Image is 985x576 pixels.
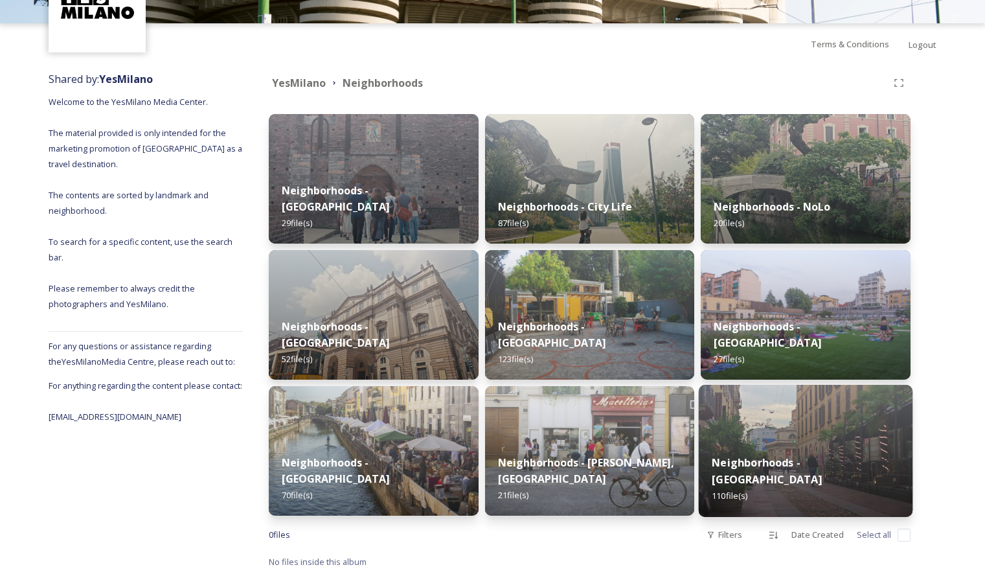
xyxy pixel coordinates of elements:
span: Logout [909,39,936,51]
span: 70 file(s) [282,489,312,501]
span: 110 file(s) [712,490,748,501]
span: 20 file(s) [714,217,744,229]
span: Shared by: [49,72,153,86]
span: 27 file(s) [714,353,744,365]
span: 87 file(s) [498,217,528,229]
strong: YesMilano [272,76,326,90]
strong: Neighborhoods [343,76,423,90]
div: Date Created [785,522,850,547]
span: Select all [857,529,891,541]
img: CITYLIFE01413296.jpg [485,114,695,244]
strong: Neighborhoods - [GEOGRAPHIC_DATA] [282,319,390,350]
strong: Neighborhoods - [GEOGRAPHIC_DATA] [712,455,822,487]
strong: Neighborhoods - [GEOGRAPHIC_DATA] [498,319,606,350]
strong: Neighborhoods - City Life [498,200,632,214]
span: No files inside this album [269,556,367,568]
span: 123 file(s) [498,353,533,365]
div: Filters [700,522,749,547]
span: Welcome to the YesMilano Media Center. The material provided is only intended for the marketing p... [49,96,244,310]
strong: Neighborhoods - [GEOGRAPHIC_DATA] [714,319,822,350]
strong: Neighborhoods - [GEOGRAPHIC_DATA] [282,455,390,486]
img: SEMPIONE.CASTELLO01660420.jpg [269,114,479,244]
span: For any questions or assistance regarding the YesMilano Media Centre, please reach out to: [49,340,235,367]
span: For anything regarding the content please contact: [EMAIL_ADDRESS][DOMAIN_NAME] [49,380,244,422]
span: Terms & Conditions [811,38,889,50]
img: DUOMO01730644.jpg [269,250,479,380]
strong: Neighborhoods - NoLo [714,200,830,214]
span: 29 file(s) [282,217,312,229]
span: 0 file s [269,529,290,541]
strong: YesMilano [99,72,153,86]
img: MARTESANA01886548.jpg [701,114,911,244]
strong: Neighborhoods - [PERSON_NAME], [GEOGRAPHIC_DATA] [498,455,674,486]
img: Dergano_YesMilano_AnnaDellaBadia_3826.jpg [485,250,695,380]
img: ptveneziaa01916814.jpg [699,385,912,517]
img: BagniMisteriosi_YesMilano_AnnaDellaBadia_3189.jpg [701,250,911,380]
img: Sarpi_YesMilano_AnnaDellaBadia_3009.jpg [485,386,695,516]
img: Mercato_Navigli_YesMilano_AnnaDellaBadia_4230.JPG [269,386,479,516]
a: Terms & Conditions [811,36,909,52]
span: 52 file(s) [282,353,312,365]
strong: Neighborhoods - [GEOGRAPHIC_DATA] [282,183,390,214]
span: 21 file(s) [498,489,528,501]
